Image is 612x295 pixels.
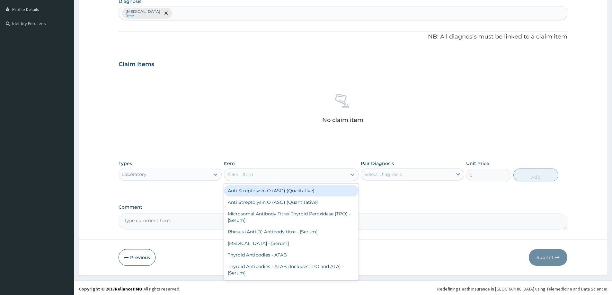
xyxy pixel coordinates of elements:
[361,160,394,167] label: Pair Diagnosis
[115,286,142,292] a: RelianceHMO
[466,160,489,167] label: Unit Price
[126,14,160,17] small: Query
[224,196,359,208] div: Anti Streptolysin O (ASO) (Quantitative)
[119,161,132,166] label: Types
[224,261,359,279] div: Thyroid Antibodies - ATAB (Includes TPO and ATA) - [Serum]
[224,226,359,238] div: Rhesus (Anti D) Antibody titre - [Serum]
[79,286,144,292] strong: Copyright © 2017 .
[322,117,363,123] p: No claim item
[529,249,567,266] button: Submit
[119,204,567,210] label: Comment
[126,9,160,14] p: [MEDICAL_DATA]
[224,238,359,249] div: [MEDICAL_DATA] - [Serum]
[437,286,607,292] div: Redefining Heath Insurance in [GEOGRAPHIC_DATA] using Telemedicine and Data Science!
[513,169,558,181] button: Add
[119,61,154,68] h3: Claim Items
[119,33,567,41] p: NB: All diagnosis must be linked to a claim item
[224,208,359,226] div: Microsomal Antibody Titre/ Thyroid Peroxidase (TPO) - [Serum]
[364,171,402,178] div: Select Diagnosis
[227,171,253,178] div: Select Item
[224,249,359,261] div: Thyroid Antibodies - ATAB
[163,10,169,16] span: remove selection option
[119,249,155,266] button: Previous
[224,185,359,196] div: Anti Streptolysin O (ASO) (Qualitative)
[122,171,146,178] div: Laboratory
[224,160,235,167] label: Item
